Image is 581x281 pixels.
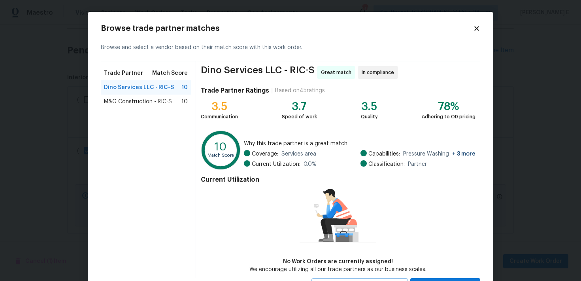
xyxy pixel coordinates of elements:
[215,141,227,152] text: 10
[252,160,300,168] span: Current Utilization:
[403,150,475,158] span: Pressure Washing
[281,150,316,158] span: Services area
[275,87,325,95] div: Based on 45 ratings
[104,84,174,91] span: Dino Services LLC - RIC-S
[101,25,473,32] h2: Browse trade partner matches
[207,153,234,158] text: Match Score
[181,84,188,91] span: 10
[201,66,315,79] span: Dino Services LLC - RIC-S
[152,69,188,77] span: Match Score
[422,113,475,121] div: Adhering to OD pricing
[181,98,188,106] span: 10
[408,160,427,168] span: Partner
[362,68,397,76] span: In compliance
[201,87,269,95] h4: Trade Partner Ratings
[104,69,143,77] span: Trade Partner
[368,150,400,158] span: Capabilities:
[282,103,317,110] div: 3.7
[244,140,475,148] span: Why this trade partner is a great match:
[249,266,426,273] div: We encourage utilizing all our trade partners as our business scales.
[269,87,275,95] div: |
[201,176,475,184] h4: Current Utilization
[201,103,238,110] div: 3.5
[252,150,278,158] span: Coverage:
[361,103,378,110] div: 3.5
[452,151,475,157] span: + 3 more
[304,160,317,168] span: 0.0 %
[201,113,238,121] div: Communication
[361,113,378,121] div: Quality
[104,98,172,106] span: M&G Construction - RIC-S
[101,34,480,61] div: Browse and select a vendor based on their match score with this work order.
[282,113,317,121] div: Speed of work
[368,160,405,168] span: Classification:
[422,103,475,110] div: 78%
[249,258,426,266] div: No Work Orders are currently assigned!
[321,68,355,76] span: Great match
